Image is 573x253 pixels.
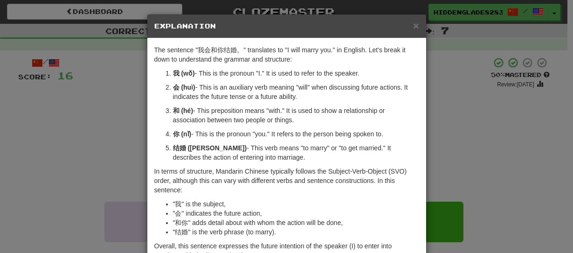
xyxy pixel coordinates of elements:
[173,218,419,227] li: "和你" adds detail about with whom the action will be done,
[173,83,419,101] p: - This is an auxiliary verb meaning "will" when discussing future actions. It indicates the futur...
[173,107,193,114] strong: 和 (hé)
[413,20,419,31] span: ×
[173,129,419,139] p: - This is the pronoun "you." It refers to the person being spoken to.
[173,209,419,218] li: "会" indicates the future action,
[173,144,247,152] strong: 结婚 ([PERSON_NAME])
[173,130,192,138] strong: 你 (nǐ)
[154,21,419,31] h5: Explanation
[173,70,195,77] strong: 我 (wǒ)
[173,84,195,91] strong: 会 (huì)
[154,45,419,64] p: The sentence "我会和你结婚。" translates to "I will marry you." in English. Let's break it down to under...
[413,21,419,30] button: Close
[173,106,419,125] p: - This preposition means "with." It is used to show a relationship or association between two peo...
[154,167,419,195] p: In terms of structure, Mandarin Chinese typically follows the Subject-Verb-Object (SVO) order, al...
[173,69,419,78] p: - This is the pronoun "I." It is used to refer to the speaker.
[173,143,419,162] p: - This verb means "to marry" or "to get married." It describes the action of entering into marriage.
[173,227,419,237] li: "结婚" is the verb phrase (to marry).
[173,199,419,209] li: "我" is the subject,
